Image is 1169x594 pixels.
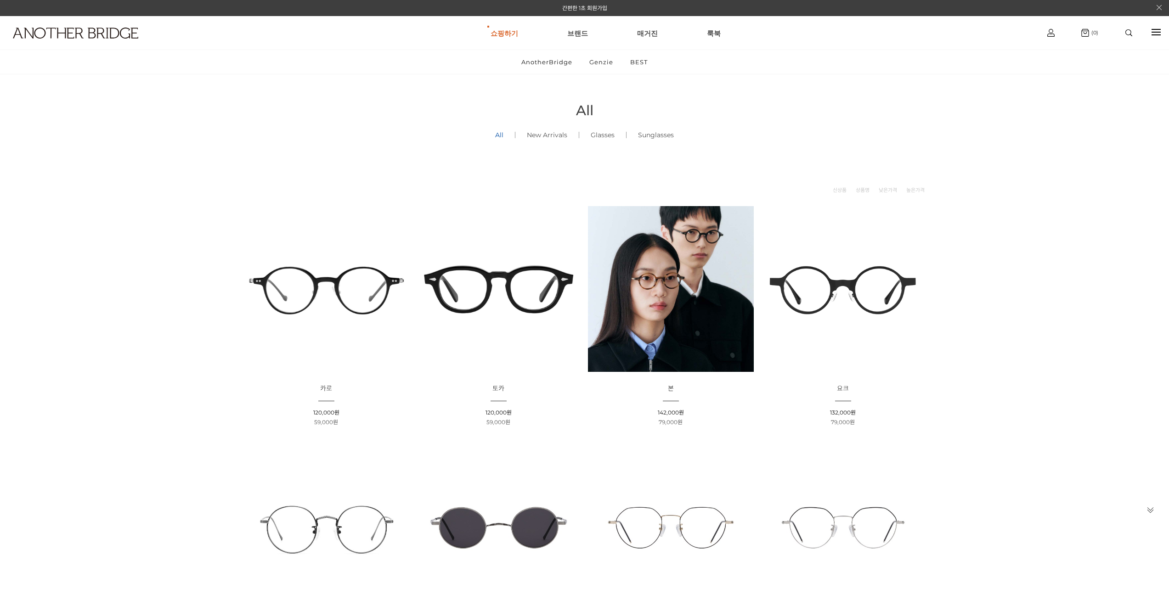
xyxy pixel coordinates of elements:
a: 높은가격 [906,185,925,195]
a: 요크 [837,385,849,392]
a: 낮은가격 [879,185,897,195]
a: 간편한 1초 회원가입 [562,5,607,11]
a: New Arrivals [515,119,579,151]
a: Genzie [582,50,621,74]
span: 본 [668,384,674,392]
span: 120,000원 [486,409,512,416]
a: BEST [622,50,655,74]
a: Glasses [579,119,626,151]
a: 카로 [320,385,332,392]
a: AnotherBridge [514,50,580,74]
img: cart [1081,29,1089,37]
span: 142,000원 [658,409,684,416]
a: (0) [1081,29,1098,37]
span: 79,000원 [831,419,855,426]
a: 매거진 [637,17,658,50]
img: 카로 - 감각적인 디자인의 패션 아이템 이미지 [243,206,409,372]
span: 59,000원 [486,419,510,426]
span: 토카 [492,384,504,392]
a: 브랜드 [567,17,588,50]
img: 본 - 동그란 렌즈로 돋보이는 아세테이트 안경 이미지 [588,206,754,372]
a: All [484,119,515,151]
span: All [576,102,593,119]
img: search [1125,29,1132,36]
img: 토카 아세테이트 뿔테 안경 이미지 [416,206,582,372]
span: 132,000원 [830,409,856,416]
a: 쇼핑하기 [491,17,518,50]
img: logo [13,28,138,39]
a: Sunglasses [627,119,685,151]
span: 카로 [320,384,332,392]
span: 59,000원 [314,419,338,426]
span: 요크 [837,384,849,392]
img: cart [1047,29,1055,37]
a: 신상품 [833,185,847,195]
a: 토카 [492,385,504,392]
img: 요크 글라스 - 트렌디한 디자인의 유니크한 안경 이미지 [760,206,926,372]
a: 본 [668,385,674,392]
a: 룩북 [707,17,721,50]
span: (0) [1089,29,1098,36]
span: 120,000원 [313,409,339,416]
span: 79,000원 [659,419,683,426]
a: logo [5,28,180,61]
a: 상품명 [856,185,870,195]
